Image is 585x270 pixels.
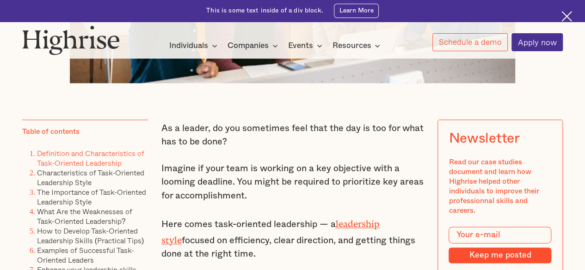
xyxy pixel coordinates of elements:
[511,33,563,51] a: Apply now
[449,131,519,146] div: Newsletter
[228,40,269,51] div: Companies
[161,216,424,261] p: Here comes task-oriented leadership — a focused on efficiency, clear direction, and getting thing...
[161,162,424,203] p: Imagine if your team is working on a key objective with a looming deadline. You might be required...
[449,227,551,263] form: Modal Form
[161,219,380,240] a: leadership style
[37,225,144,246] a: How to Develop Task-Oriented Leadership Skills (Practical Tips)
[169,40,220,51] div: Individuals
[206,6,323,15] div: This is some text inside of a div block.
[37,167,144,188] a: Characteristics of Task-Oriented Leadership Style
[228,40,281,51] div: Companies
[37,186,146,207] a: The Importance of Task-Oriented Leadership Style
[561,11,572,22] img: Cross icon
[288,40,313,51] div: Events
[449,247,551,263] input: Keep me posted
[432,33,508,51] a: Schedule a demo
[449,157,551,216] div: Read our case studies document and learn how Highrise helped other individuals to improve their p...
[37,245,134,265] a: Examples of Successful Task-Oriented Leaders
[37,206,132,227] a: What Are the Weaknesses of Task-Oriented Leadership?
[169,40,208,51] div: Individuals
[288,40,325,51] div: Events
[22,127,80,137] div: Table of contents
[22,25,120,55] img: Highrise logo
[332,40,383,51] div: Resources
[332,40,371,51] div: Resources
[334,4,379,18] a: Learn More
[37,148,144,168] a: Definition and Characteristics of Task-Oriented Leadership
[449,227,551,243] input: Your e-mail
[161,122,424,149] p: As a leader, do you sometimes feel that the day is too for what has to be done?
